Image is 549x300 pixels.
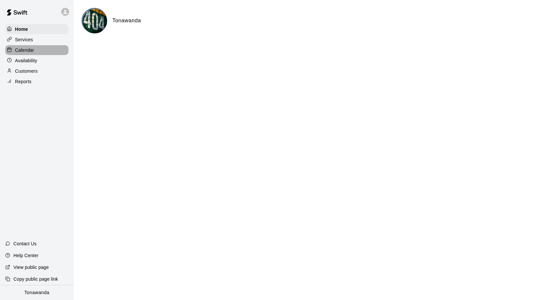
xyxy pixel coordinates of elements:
[112,16,141,25] h6: Tonawanda
[5,77,68,86] a: Reports
[5,35,68,45] a: Services
[83,9,107,33] img: Tonawanda logo
[15,68,38,74] p: Customers
[13,264,49,271] p: View public page
[15,78,31,85] p: Reports
[15,57,37,64] p: Availability
[5,66,68,76] a: Customers
[15,26,28,32] p: Home
[13,240,37,247] p: Contact Us
[5,24,68,34] a: Home
[5,56,68,66] a: Availability
[13,252,38,259] p: Help Center
[5,45,68,55] a: Calendar
[15,47,34,53] p: Calendar
[13,276,58,282] p: Copy public page link
[24,289,49,296] p: Tonawanda
[15,36,33,43] p: Services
